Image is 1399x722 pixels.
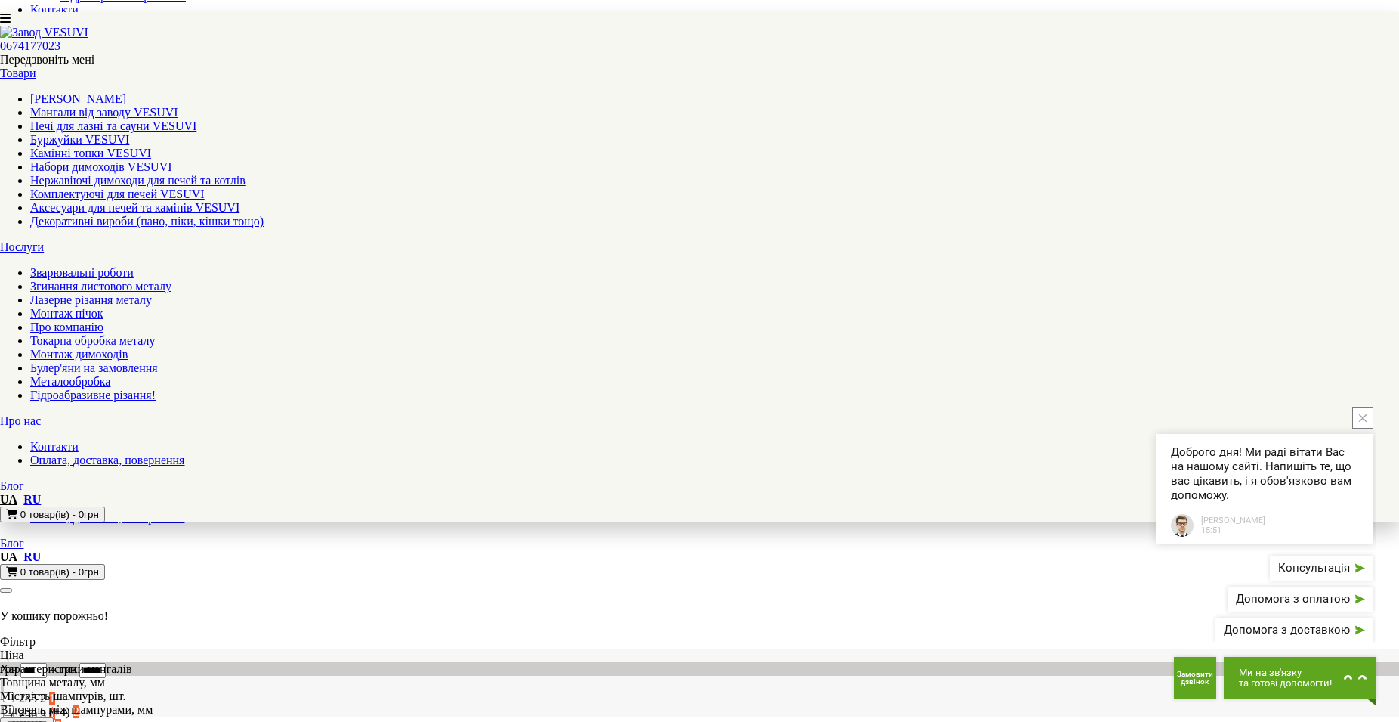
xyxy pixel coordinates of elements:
button: Консультація [1270,556,1373,581]
a: Нержавіючі димоходи для печей та котлів [30,174,246,187]
a: Камінні топки VESUVI [30,147,151,160]
a: Набори димоходів VESUVI [30,160,172,173]
a: Булер'яни на замовлення [30,361,158,374]
a: Токарна обробка металу [30,334,155,347]
a: Декоративні вироби (пано, піки, кішки тощо) [30,215,264,228]
a: Зварювальні роботи [30,266,134,279]
a: Аксесуари для печей та камінів VESUVI [30,201,239,214]
span: Консультація [1278,562,1350,574]
span: [PERSON_NAME] [1201,516,1265,525]
a: Монтаж димоходів [30,348,128,361]
a: Контакти [30,440,79,453]
a: Буржуйки VESUVI [30,133,129,146]
a: Монтаж пічок [30,307,103,320]
button: Допомога з оплатою [1228,587,1373,612]
a: Про компанію [30,321,103,333]
span: Замовити дзвінок [1174,671,1216,686]
a: RU [23,550,41,563]
a: Лазерне різання металу [30,293,152,306]
a: RU [23,493,41,506]
span: 15:51 [1201,525,1265,535]
a: Оплата, доставка, повернення [30,454,184,466]
span: Ми на зв'язку [1239,668,1332,678]
span: Допомога з оплатою [1236,593,1350,605]
span: та готові допомогти! [1239,678,1332,689]
a: Гідроабразивне різання! [30,389,156,401]
a: Згинання листового металу [30,280,171,293]
span: Допомога з доставкою [1224,624,1350,636]
button: Допомога з доставкою [1215,618,1373,643]
button: Chat button [1224,657,1376,699]
a: [PERSON_NAME] [30,92,126,105]
span: Доброго дня! Ми раді вітати Вас на нашому сайті. Напишіть те, що вас цікавить, і я обов'язково ва... [1171,445,1358,503]
a: Печі для лазні та сауни VESUVI [30,119,196,132]
a: Контакти [30,3,79,16]
a: Мангали від заводу VESUVI [30,106,178,119]
button: Get Call button [1174,657,1216,699]
a: Металообробка [30,375,110,388]
button: close button [1352,407,1373,429]
span: 0 товар(ів) - 0грн [20,509,99,520]
a: Комплектуючі для печей VESUVI [30,187,205,200]
span: 0 товар(ів) - 0грн [20,566,99,578]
